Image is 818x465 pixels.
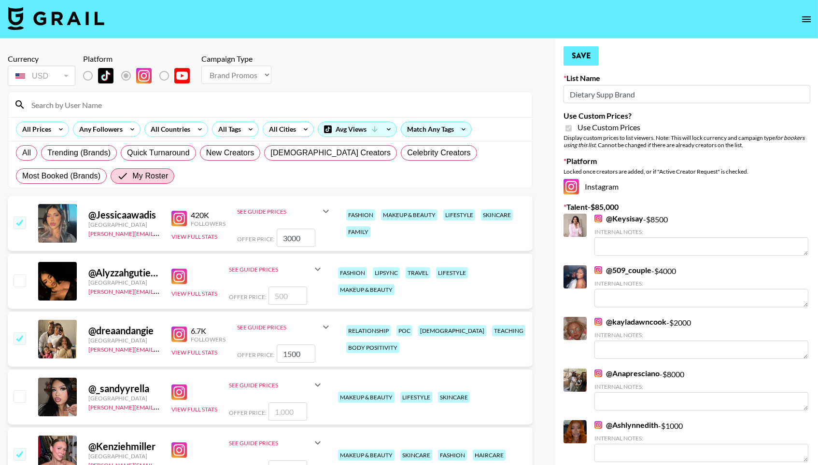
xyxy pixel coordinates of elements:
[594,420,658,430] a: @Ashlynnedith
[88,395,160,402] div: [GEOGRAPHIC_DATA]
[136,68,152,83] img: Instagram
[88,325,160,337] div: @ dreaandangie
[594,318,602,326] img: Instagram
[381,209,437,220] div: makeup & beauty
[268,287,307,305] input: 500
[171,233,217,240] button: View Full Stats
[564,179,579,194] img: Instagram
[88,279,160,286] div: [GEOGRAPHIC_DATA]
[88,286,231,295] a: [PERSON_NAME][EMAIL_ADDRESS][DOMAIN_NAME]
[438,450,467,461] div: fashion
[564,168,810,175] div: Locked once creators are added, or if "Active Creator Request" is checked.
[594,228,808,235] div: Internal Notes:
[438,392,470,403] div: skincare
[237,351,275,358] span: Offer Price:
[88,221,160,228] div: [GEOGRAPHIC_DATA]
[127,147,190,159] span: Quick Turnaround
[229,439,312,447] div: See Guide Prices
[47,147,111,159] span: Trending (Brands)
[594,331,808,339] div: Internal Notes:
[10,68,73,84] div: USD
[191,220,226,227] div: Followers
[229,382,312,389] div: See Guide Prices
[229,373,324,397] div: See Guide Prices
[171,327,187,342] img: Instagram
[22,170,100,182] span: Most Booked (Brands)
[594,214,643,223] a: @Keysisay
[797,10,816,29] button: open drawer
[277,344,315,363] input: 600
[26,97,526,112] input: Search by User Name
[338,392,395,403] div: makeup & beauty
[594,214,808,256] div: - $ 8500
[171,269,187,284] img: Instagram
[564,134,810,149] div: Display custom prices to list viewers. Note: This will lock currency and campaign type . Cannot b...
[578,123,640,132] span: Use Custom Prices
[594,280,808,287] div: Internal Notes:
[594,266,602,274] img: Instagram
[594,383,808,390] div: Internal Notes:
[229,431,324,454] div: See Guide Prices
[564,156,810,166] label: Platform
[594,421,602,429] img: Instagram
[277,229,315,247] input: 3,000
[171,406,217,413] button: View Full Stats
[171,211,187,226] img: Instagram
[191,210,226,220] div: 420K
[83,66,197,86] div: List locked to Instagram.
[237,208,320,215] div: See Guide Prices
[88,440,160,452] div: @ Kenziehmiller
[83,54,197,64] div: Platform
[171,349,217,356] button: View Full Stats
[73,122,125,137] div: Any Followers
[492,325,525,336] div: teaching
[201,54,271,64] div: Campaign Type
[594,317,808,359] div: - $ 2000
[564,111,810,121] label: Use Custom Prices?
[229,409,267,416] span: Offer Price:
[212,122,243,137] div: All Tags
[594,420,808,462] div: - $ 1000
[8,64,75,88] div: Currency is locked to USD
[594,215,602,222] img: Instagram
[594,265,808,307] div: - $ 4000
[191,336,226,343] div: Followers
[473,450,506,461] div: haircare
[338,267,367,278] div: fashion
[88,402,231,411] a: [PERSON_NAME][EMAIL_ADDRESS][DOMAIN_NAME]
[396,325,412,336] div: poc
[88,209,160,221] div: @ Jessicaawadis
[318,122,396,137] div: Avg Views
[171,290,217,297] button: View Full Stats
[346,226,370,237] div: family
[594,369,808,410] div: - $ 8000
[132,170,168,182] span: My Roster
[22,147,31,159] span: All
[443,209,475,220] div: lifestyle
[594,369,602,377] img: Instagram
[229,293,267,301] span: Offer Price:
[346,342,399,353] div: body positivity
[88,228,231,237] a: [PERSON_NAME][EMAIL_ADDRESS][DOMAIN_NAME]
[481,209,513,220] div: skincare
[16,122,53,137] div: All Prices
[564,179,810,194] div: Instagram
[171,442,187,458] img: Instagram
[270,147,391,159] span: [DEMOGRAPHIC_DATA] Creators
[564,202,810,212] label: Talent - $ 85,000
[237,324,320,331] div: See Guide Prices
[564,46,599,66] button: Save
[229,258,324,281] div: See Guide Prices
[88,337,160,344] div: [GEOGRAPHIC_DATA]
[206,147,254,159] span: New Creators
[338,450,395,461] div: makeup & beauty
[171,384,187,400] img: Instagram
[8,7,104,30] img: Grail Talent
[406,267,430,278] div: travel
[346,209,375,220] div: fashion
[237,315,332,339] div: See Guide Prices
[237,235,275,243] span: Offer Price:
[594,265,651,275] a: @509_couple
[8,54,75,64] div: Currency
[145,122,192,137] div: All Countries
